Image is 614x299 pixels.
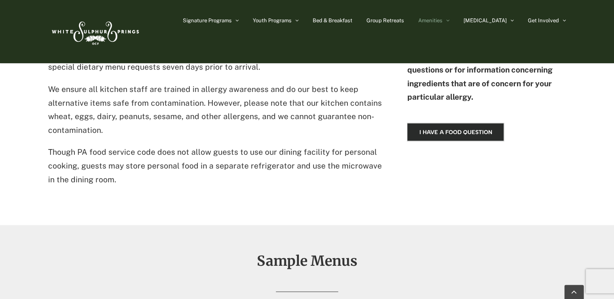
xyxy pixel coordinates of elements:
[464,18,507,23] span: [MEDICAL_DATA]
[419,128,492,135] span: I have a food question
[418,18,443,23] span: Amenities
[313,18,352,23] span: Bed & Breakfast
[528,18,559,23] span: Get Involved
[48,145,386,186] p: Though PA food service code does not allow guests to use our dining facility for personal cooking...
[407,37,552,101] strong: Please contact [PERSON_NAME], the Food Service Manager, if you have any questions or for informat...
[366,18,404,23] span: Group Retreats
[48,253,566,268] h2: Sample Menus
[253,18,292,23] span: Youth Programs
[48,13,141,51] img: White Sulphur Springs Logo
[407,123,504,141] a: Questions for Cathy
[48,82,386,137] p: We ensure all kitchen staff are trained in allergy awareness and do our best to keep alternative ...
[183,18,232,23] span: Signature Programs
